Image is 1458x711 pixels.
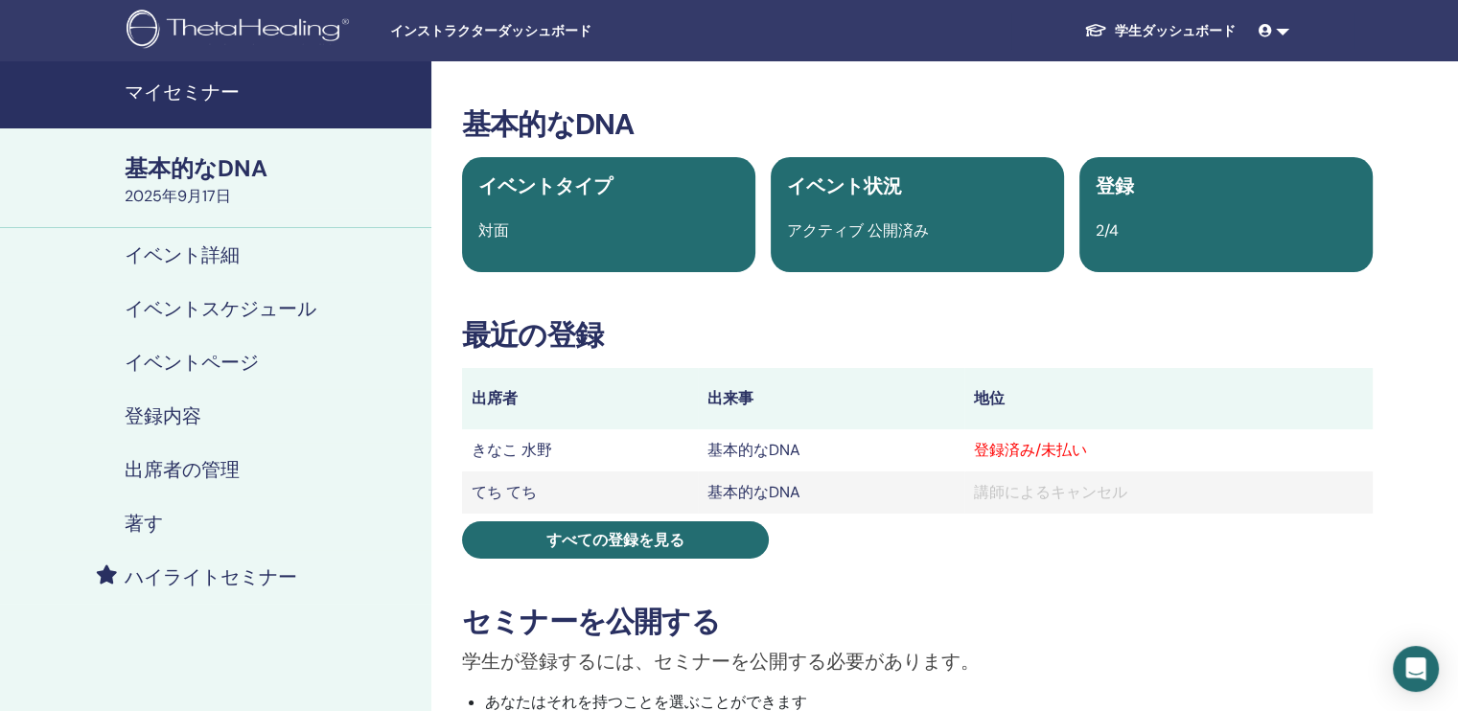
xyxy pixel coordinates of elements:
[390,21,678,41] span: インストラクターダッシュボード
[127,10,356,53] img: logo.png
[1096,220,1119,241] span: 2/4
[125,404,201,427] h4: 登録内容
[462,605,1373,639] h3: セミナーを公開する
[974,439,1363,462] div: 登録済み/未払い
[125,185,420,208] div: 2025年9月17日
[125,80,420,103] h4: マイセミナー
[125,351,259,374] h4: イベントページ
[125,297,316,320] h4: イベントスケジュール
[1115,22,1236,39] font: 学生ダッシュボード
[125,565,297,588] h4: ハイライトセミナー
[125,458,240,481] h4: 出席者の管理
[698,368,963,429] th: 出来事
[478,173,613,198] span: イベントタイプ
[698,471,963,514] td: 基本的なDNA
[462,107,1373,142] h3: 基本的なDNA
[787,220,929,241] span: アクティブ 公開済み
[546,530,684,550] span: すべての登録を見る
[462,318,1373,353] h3: 最近の登録
[787,173,902,198] span: イベント状況
[1084,22,1107,38] img: graduation-cap-white.svg
[462,647,1373,676] p: 学生が登録するには、セミナーを公開する必要があります。
[462,368,698,429] th: 出席者
[113,152,431,208] a: 基本的なDNA2025年9月17日
[125,512,163,535] h4: 著す
[125,243,240,266] h4: イベント詳細
[1069,13,1251,49] a: 学生ダッシュボード
[1393,646,1439,692] div: インターコムメッセンジャーを開く
[125,152,420,185] div: 基本的なDNA
[1096,173,1134,198] span: 登録
[478,220,509,241] span: 対面
[462,429,698,471] td: きなこ 水野
[974,481,1363,504] div: 講師によるキャンセル
[462,521,769,559] a: すべての登録を見る
[964,368,1373,429] th: 地位
[462,471,698,514] td: てち てち
[698,429,963,471] td: 基本的なDNA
